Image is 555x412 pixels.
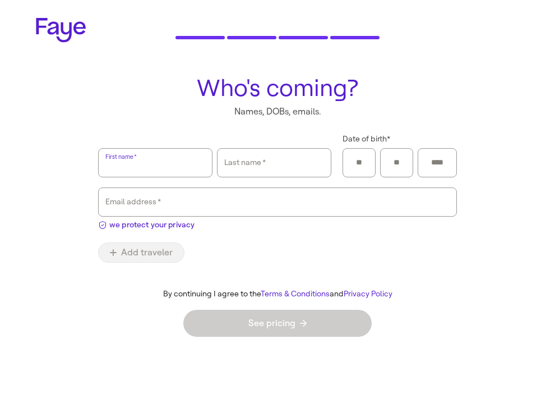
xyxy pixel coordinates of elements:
[261,289,330,299] a: Terms & Conditions
[110,248,173,257] span: Add traveler
[109,219,195,231] span: we protect your privacy
[344,289,392,299] a: Privacy Policy
[343,134,390,144] span: Date of birth *
[89,290,466,299] div: By continuing I agree to the and
[98,106,457,118] p: Names, DOBs, emails.
[98,75,457,101] h1: Who's coming?
[183,310,372,337] button: See pricing
[425,154,450,171] input: Year
[98,217,195,231] button: we protect your privacy
[350,154,368,171] input: Month
[98,242,184,263] button: Add traveler
[387,154,406,171] input: Day
[104,151,137,162] label: First name
[248,319,307,328] span: See pricing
